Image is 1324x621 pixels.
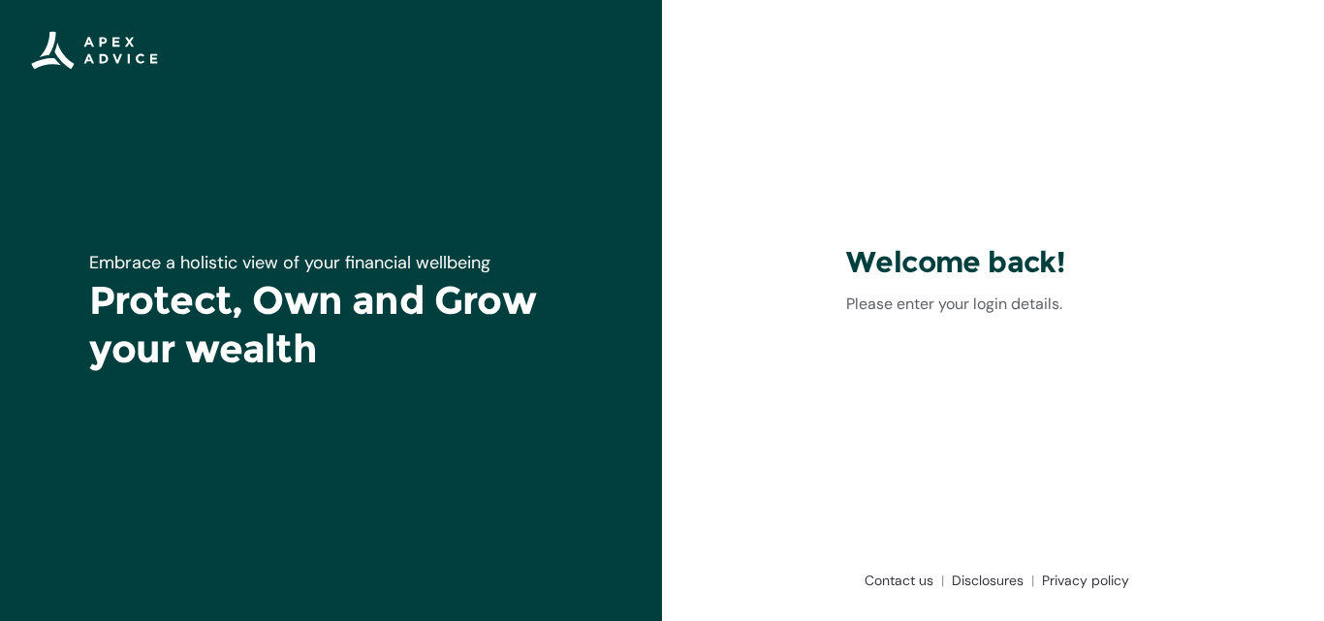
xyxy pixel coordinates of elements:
p: Please enter your login details. [846,293,1140,316]
a: Contact us [857,571,944,590]
h3: Welcome back! [846,244,1140,281]
a: Privacy policy [1034,571,1129,590]
span: Embrace a holistic view of your financial wellbeing [89,251,490,274]
img: Apex Advice Group [31,31,158,70]
h1: Protect, Own and Grow your wealth [89,276,574,373]
a: Disclosures [944,571,1034,590]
